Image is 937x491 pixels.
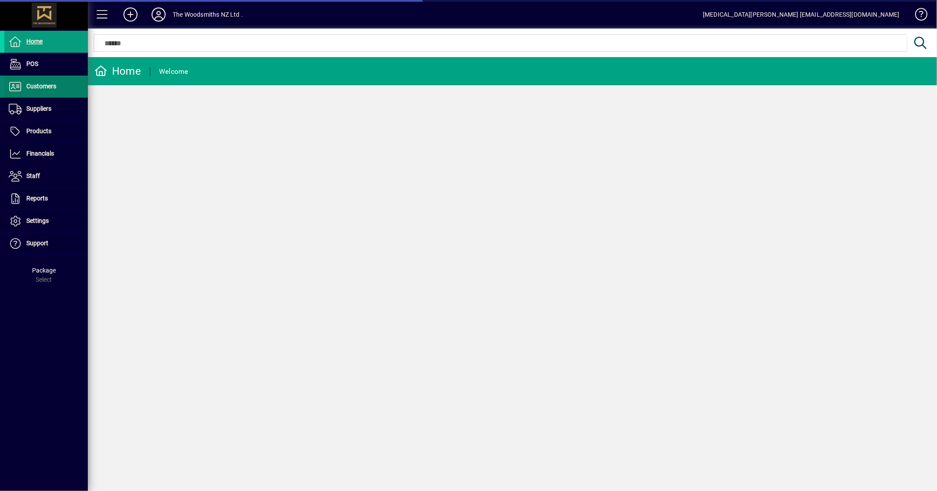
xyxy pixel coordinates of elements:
[4,98,88,120] a: Suppliers
[26,38,43,45] span: Home
[4,188,88,210] a: Reports
[4,120,88,142] a: Products
[26,195,48,202] span: Reports
[173,7,243,22] div: The Woodsmiths NZ Ltd .
[26,172,40,179] span: Staff
[908,2,926,30] a: Knowledge Base
[4,210,88,232] a: Settings
[94,64,141,78] div: Home
[26,83,56,90] span: Customers
[26,105,51,112] span: Suppliers
[26,217,49,224] span: Settings
[26,127,51,135] span: Products
[26,240,48,247] span: Support
[4,76,88,98] a: Customers
[116,7,145,22] button: Add
[32,267,56,274] span: Package
[4,233,88,255] a: Support
[703,7,900,22] div: [MEDICAL_DATA][PERSON_NAME] [EMAIL_ADDRESS][DOMAIN_NAME]
[4,53,88,75] a: POS
[4,143,88,165] a: Financials
[159,65,188,79] div: Welcome
[26,60,38,67] span: POS
[26,150,54,157] span: Financials
[145,7,173,22] button: Profile
[4,165,88,187] a: Staff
